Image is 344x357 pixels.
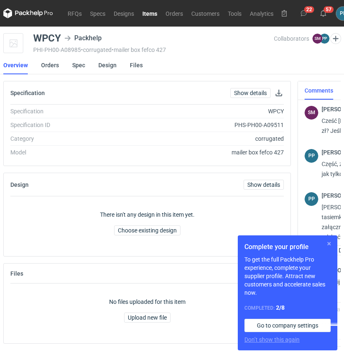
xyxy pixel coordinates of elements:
div: PHS-PH00-A09511 [120,121,284,129]
a: RFQs [63,8,86,18]
a: Go to company settings [244,319,331,332]
a: Analytics [246,8,278,18]
button: Don’t show this again [244,335,300,344]
div: Completed: [244,303,331,312]
figcaption: PP [305,192,318,206]
button: Download specification [274,88,284,98]
a: Orders [41,56,59,74]
strong: 2 / 8 [276,304,285,311]
div: Packhelp [64,33,102,43]
div: WPCY [120,107,284,115]
button: Skip for now [324,239,334,249]
p: No files uploaded for this item [109,298,185,306]
div: corrugated [120,134,284,143]
a: Spec [72,56,85,74]
p: There isn't any design in this item yet. [100,210,195,219]
span: Upload new file [128,315,167,320]
span: Choose existing design [118,227,177,233]
div: Specification [10,107,120,115]
div: WPCY [33,33,61,43]
a: Comments [305,81,333,100]
a: Items [138,8,161,18]
h1: Complete your profile [244,242,331,252]
button: Upload new file [124,313,171,323]
span: Collaborators [274,35,309,42]
svg: Packhelp Pro [3,8,53,18]
a: Files [130,56,143,74]
a: Show details [244,180,284,190]
button: 22 [297,7,310,20]
a: Designs [110,8,138,18]
a: Show details [230,88,271,98]
figcaption: PP [305,149,318,163]
div: Paweł Puch [305,149,318,163]
div: Paweł Puch [305,192,318,206]
a: Specs [86,8,110,18]
div: Sebastian Markut [305,106,318,120]
span: • corrugated [81,46,112,53]
a: Customers [187,8,224,18]
figcaption: SM [312,34,322,44]
button: Edit collaborators [330,33,341,44]
a: Orders [161,8,187,18]
a: Tools [224,8,246,18]
figcaption: SM [305,106,318,120]
h2: Specification [10,90,45,96]
figcaption: PP [320,34,329,44]
div: PHI-PH00-A08985 [33,46,274,53]
div: Specification ID [10,121,120,129]
h2: Design [10,181,29,188]
a: Design [98,56,117,74]
div: mailer box fefco 427 [120,148,284,156]
button: Choose existing design [114,225,181,235]
a: Overview [3,56,28,74]
div: Category [10,134,120,143]
h2: Files [10,270,23,277]
button: 57 [317,7,330,20]
span: • mailer box fefco 427 [112,46,166,53]
div: Model [10,148,120,156]
p: To get the full Packhelp Pro experience, complete your supplier profile. Attract new customers an... [244,255,331,297]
